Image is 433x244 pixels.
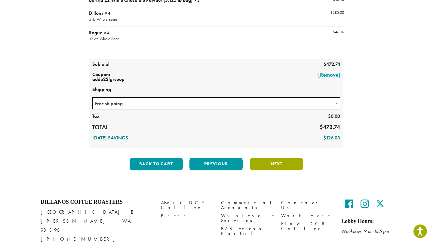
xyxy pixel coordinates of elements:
[320,123,323,131] span: $
[89,70,140,85] th: Coupon: addb22lgscoop
[41,208,152,244] p: [GEOGRAPHIC_DATA] E [PERSON_NAME], WA 98390 [PHONE_NUMBER]
[281,220,332,233] a: Find DCR Coffee
[105,11,110,16] strong: × 4
[95,17,117,23] p: Whole Bean
[89,122,140,133] th: Total
[281,199,332,212] a: Contact Us
[323,135,340,141] bdi: 126.03
[221,212,272,225] a: Wholesale Services
[143,72,340,78] a: [Remove]
[324,61,326,67] span: $
[104,30,109,35] strong: × 4
[341,228,389,234] em: Weekdays 9 am to 5 pm
[320,123,340,131] bdi: 472.74
[328,113,331,119] span: $
[89,111,140,122] th: Tax
[161,199,212,212] a: About DCR Coffee
[89,29,102,36] span: Rogue
[333,29,344,35] bdi: 46.16
[189,158,243,170] button: Previous
[89,59,140,70] th: Subtotal
[330,10,344,15] bdi: 285.00
[324,61,340,67] bdi: 472.74
[333,29,335,35] span: $
[221,199,272,212] a: Commercial Accounts
[89,36,98,42] p: 12 oz
[41,199,152,206] h4: Dillanos Coffee Roasters
[281,212,332,220] a: Work Here
[89,85,343,95] th: Shipping
[323,135,326,141] span: $
[330,10,333,15] span: $
[89,10,103,16] span: Dillons
[161,212,212,220] a: Press
[92,97,340,109] span: Free shipping
[93,98,340,109] span: Free shipping
[250,158,303,170] button: Next
[130,158,183,170] button: Back to cart
[221,225,272,238] a: B2B Access Portal
[328,113,340,119] bdi: 0.00
[98,36,120,42] p: Whole Bean
[89,133,230,143] th: [DATE] Savings
[341,218,392,225] h5: Lobby Hours:
[89,17,95,23] p: 5 lb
